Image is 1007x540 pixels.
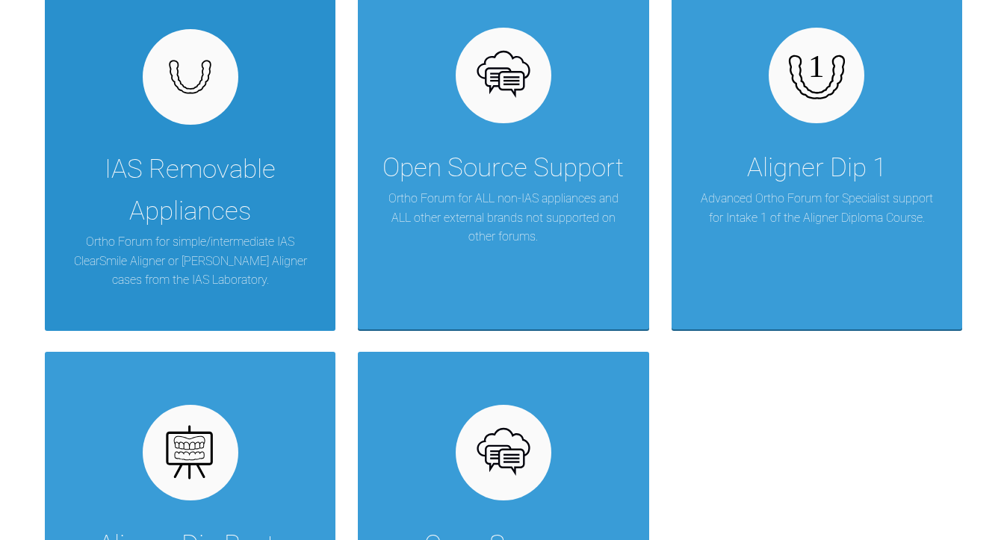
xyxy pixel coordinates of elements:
[380,189,626,246] p: Ortho Forum for ALL non-IAS appliances and ALL other external brands not supported on other forums.
[747,147,887,189] div: Aligner Dip 1
[67,149,313,232] div: IAS Removable Appliances
[788,47,846,105] img: aligner-diploma-1.b1651a58.svg
[694,189,940,227] p: Advanced Ortho Forum for Specialist support for Intake 1 of the Aligner Diploma Course.
[475,47,533,105] img: opensource.6e495855.svg
[382,147,624,189] div: Open Source Support
[161,55,219,99] img: removables.927eaa4e.svg
[67,232,313,290] p: Ortho Forum for simple/intermediate IAS ClearSmile Aligner or [PERSON_NAME] Aligner cases from th...
[161,424,219,482] img: aligner-diploma.90870aee.svg
[475,424,533,482] img: opensource.6e495855.svg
